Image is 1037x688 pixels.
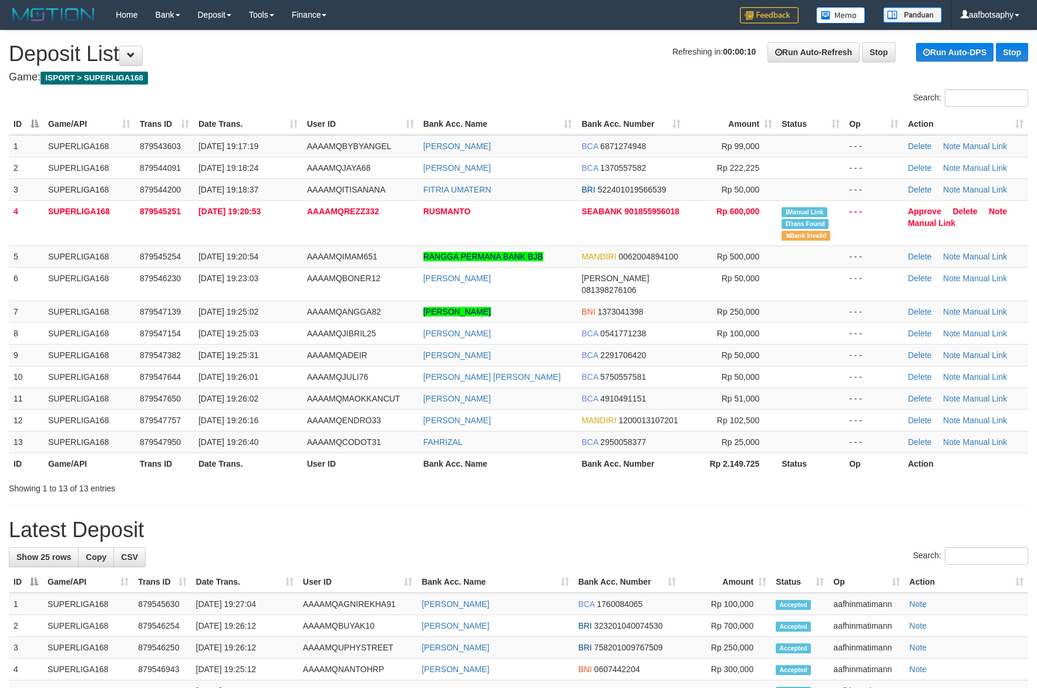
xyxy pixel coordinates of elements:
[298,615,417,637] td: AAAAMQBUYAK10
[943,329,961,338] a: Note
[844,387,903,409] td: - - -
[943,307,961,316] a: Note
[9,72,1028,83] h4: Game:
[844,453,903,474] th: Op
[43,615,133,637] td: SUPERLIGA168
[9,637,43,659] td: 3
[423,252,543,261] a: RANGGA PERMANA BANK BJB
[910,599,927,609] a: Note
[198,274,258,283] span: [DATE] 19:23:03
[581,252,616,261] span: MANDIRI
[302,113,419,135] th: User ID: activate to sort column ascending
[963,437,1008,447] a: Manual Link
[423,163,491,173] a: [PERSON_NAME]
[600,329,646,338] span: Copy 0541771238 to clipboard
[943,350,961,360] a: Note
[989,207,1007,216] a: Note
[844,157,903,178] td: - - -
[598,185,666,194] span: Copy 522401019566539 to clipboard
[302,453,419,474] th: User ID
[198,207,261,216] span: [DATE] 19:20:53
[581,207,622,216] span: SEABANK
[9,344,43,366] td: 9
[598,307,644,316] span: Copy 1373041398 to clipboard
[740,7,799,23] img: Feedback.jpg
[198,329,258,338] span: [DATE] 19:25:03
[140,307,181,316] span: 879547139
[581,416,616,425] span: MANDIRI
[9,245,43,267] td: 5
[945,89,1028,107] input: Search:
[844,267,903,301] td: - - -
[717,252,759,261] span: Rp 500,000
[829,571,904,593] th: Op: activate to sort column ascending
[844,322,903,344] td: - - -
[581,350,598,360] span: BCA
[722,437,760,447] span: Rp 25,000
[908,185,931,194] a: Delete
[945,547,1028,565] input: Search:
[307,437,381,447] span: AAAAMQCODOT31
[908,437,931,447] a: Delete
[910,665,927,674] a: Note
[423,372,561,382] a: [PERSON_NAME] [PERSON_NAME]
[722,141,760,151] span: Rp 99,000
[782,231,830,241] span: Bank is not match
[908,218,955,228] a: Manual Link
[9,409,43,431] td: 12
[140,437,181,447] span: 879547950
[43,409,135,431] td: SUPERLIGA168
[581,437,598,447] span: BCA
[198,307,258,316] span: [DATE] 19:25:02
[600,163,646,173] span: Copy 1370557582 to clipboard
[43,267,135,301] td: SUPERLIGA168
[908,329,931,338] a: Delete
[9,518,1028,542] h1: Latest Deposit
[618,416,678,425] span: Copy 1200013107201 to clipboard
[140,141,181,151] span: 879543603
[722,274,760,283] span: Rp 50,000
[43,157,135,178] td: SUPERLIGA168
[577,113,685,135] th: Bank Acc. Number: activate to sort column ascending
[41,72,148,85] span: ISPORT > SUPERLIGA168
[43,387,135,409] td: SUPERLIGA168
[908,163,931,173] a: Delete
[9,6,98,23] img: MOTION_logo.png
[943,252,961,261] a: Note
[574,571,681,593] th: Bank Acc. Number: activate to sort column ascending
[910,621,927,630] a: Note
[717,329,759,338] span: Rp 100,000
[43,113,135,135] th: Game/API: activate to sort column ascending
[844,431,903,453] td: - - -
[963,372,1008,382] a: Manual Link
[844,200,903,245] td: - - -
[135,113,194,135] th: Trans ID: activate to sort column ascending
[963,252,1008,261] a: Manual Link
[717,163,759,173] span: Rp 222,225
[423,274,491,283] a: [PERSON_NAME]
[578,621,592,630] span: BRI
[9,659,43,680] td: 4
[198,252,258,261] span: [DATE] 19:20:54
[9,178,43,200] td: 3
[943,141,961,151] a: Note
[423,141,491,151] a: [PERSON_NAME]
[298,659,417,680] td: AAAAMQNANTOHRP
[198,141,258,151] span: [DATE] 19:17:19
[844,301,903,322] td: - - -
[581,307,595,316] span: BNI
[191,659,298,680] td: [DATE] 19:25:12
[913,89,1028,107] label: Search:
[581,372,598,382] span: BCA
[307,141,392,151] span: AAAAMQBYBYANGEL
[191,637,298,659] td: [DATE] 19:26:12
[191,593,298,615] td: [DATE] 19:27:04
[43,637,133,659] td: SUPERLIGA168
[140,394,181,403] span: 879547650
[776,665,811,675] span: Accepted
[908,274,931,283] a: Delete
[422,599,489,609] a: [PERSON_NAME]
[905,571,1028,593] th: Action: activate to sort column ascending
[307,372,368,382] span: AAAAMQJULI76
[194,113,302,135] th: Date Trans.: activate to sort column ascending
